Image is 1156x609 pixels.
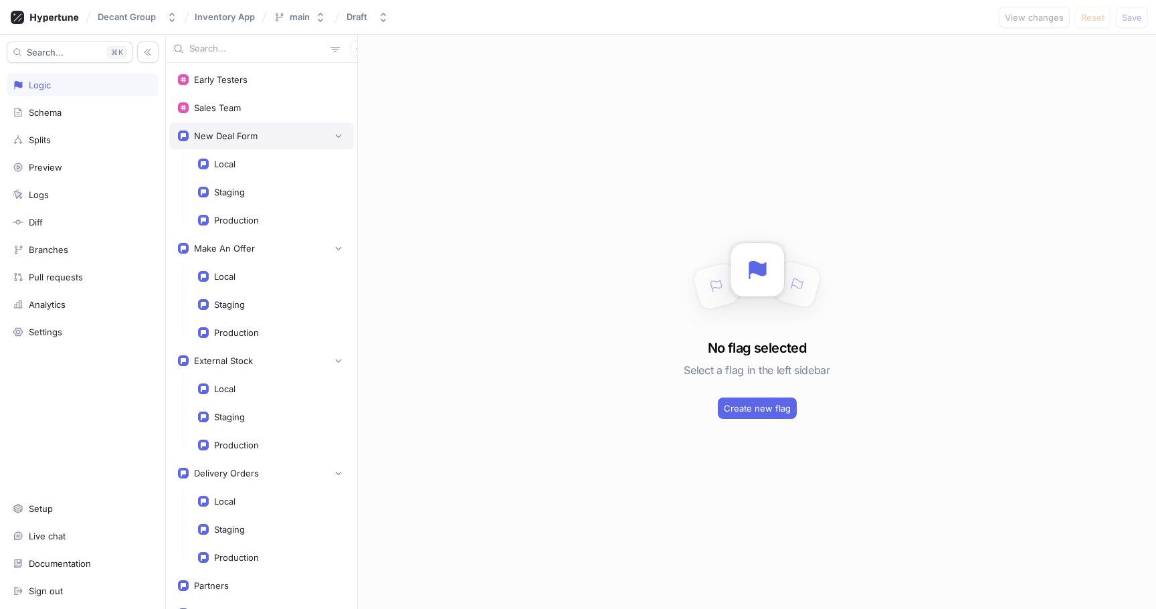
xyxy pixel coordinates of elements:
button: main [268,6,331,28]
div: Branches [29,244,68,255]
button: Draft [341,6,394,28]
button: Reset [1075,7,1111,28]
button: Create new flag [718,398,797,419]
button: Save [1116,7,1148,28]
button: Search...K [7,41,133,63]
div: Setup [29,503,53,514]
div: External Stock [194,355,253,366]
div: Documentation [29,558,91,569]
div: Local [214,271,235,282]
div: Logs [29,189,49,200]
button: View changes [999,7,1070,28]
input: Search... [189,42,325,56]
div: Logic [29,80,51,90]
div: Splits [29,135,51,145]
div: Analytics [29,299,66,310]
span: Create new flag [724,404,791,412]
div: Production [214,440,259,450]
button: Decant Group [92,6,183,28]
div: Production [214,215,259,226]
div: Decant Group [98,11,156,23]
h3: No flag selected [708,338,806,358]
div: New Deal Form [194,130,258,141]
div: Early Testers [194,74,248,85]
div: Preview [29,162,62,173]
h5: Select a flag in the left sidebar [684,358,830,382]
div: Make An Offer [194,243,255,254]
span: Reset [1081,13,1104,21]
div: Live chat [29,531,66,541]
div: Staging [214,187,245,197]
a: Documentation [7,552,159,575]
div: Schema [29,107,62,118]
div: Sales Team [194,102,241,113]
div: Diff [29,217,43,228]
span: View changes [1005,13,1064,21]
div: K [106,46,127,59]
span: Search... [27,48,64,56]
div: Staging [214,524,245,535]
span: Save [1122,13,1142,21]
div: Local [214,159,235,169]
div: Local [214,383,235,394]
div: Staging [214,299,245,310]
div: Production [214,552,259,563]
div: main [290,11,310,23]
div: Production [214,327,259,338]
div: Settings [29,327,62,337]
div: Delivery Orders [194,468,259,478]
div: Partners [194,580,229,591]
span: Inventory App [195,12,255,21]
div: Staging [214,412,245,422]
div: Draft [347,11,367,23]
div: Sign out [29,586,63,596]
div: Pull requests [29,272,83,282]
div: Local [214,496,235,507]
